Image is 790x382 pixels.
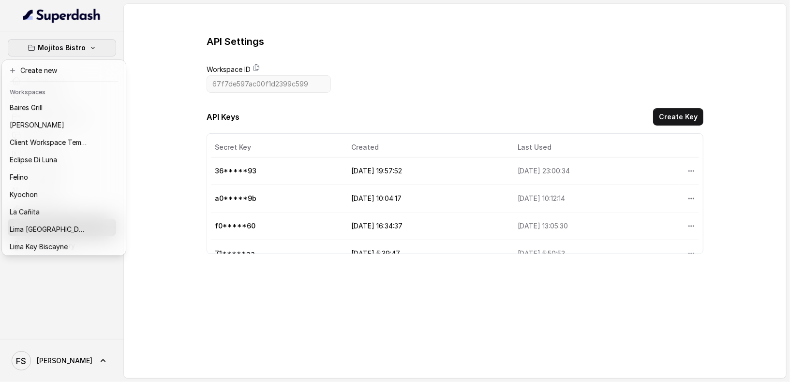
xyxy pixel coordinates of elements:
div: Mojitos Bistro [2,60,126,255]
p: [PERSON_NAME] [10,119,64,131]
p: Felino [10,171,28,183]
p: Client Workspace Template [10,137,87,148]
header: Workspaces [4,84,124,99]
p: Mojitos Bistro [38,42,86,54]
button: Create new [4,62,124,79]
p: Lima Key Biscayne [10,241,68,253]
p: Kyochon [10,189,38,200]
p: Lima [GEOGRAPHIC_DATA] [10,224,87,235]
p: Baires Grill [10,102,43,113]
p: La Cañita [10,206,40,218]
button: Mojitos Bistro [8,39,116,57]
p: Eclipse Di Luna [10,154,57,166]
